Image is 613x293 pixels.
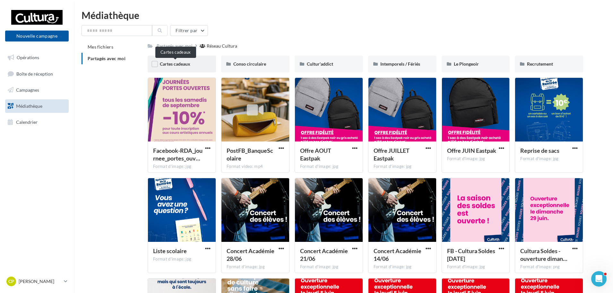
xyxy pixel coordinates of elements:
a: Opérations [4,51,70,64]
span: Campagnes [16,87,39,93]
span: Facebook-RDA_journee_portes_ouvertes [153,147,203,162]
div: Format d'image: jpg [447,264,505,270]
div: Format video: mp4 [227,164,284,169]
span: Médiathèque [16,103,42,109]
span: Concert Académie 14/06 [374,247,421,262]
a: Médiathèque [4,99,70,113]
span: Offre JUILLET Eastpak [374,147,410,162]
div: Format d'image: jpg [374,264,431,270]
div: Cartes cadeaux [155,47,196,58]
span: FB - Cultura Soldes juin 2025 [447,247,495,262]
button: Nouvelle campagne [5,31,69,41]
div: Format d'image: jpg [374,164,431,169]
div: Réseau Cultura [207,43,237,49]
span: Conso circulaire [233,61,266,67]
div: Partagés avec moi [157,43,193,49]
span: Concert Académie 21/06 [300,247,348,262]
span: Cartes cadeaux [160,61,190,67]
span: Partagés avec moi [88,56,125,61]
span: Offre JUIN Eastpak [447,147,496,154]
span: Cultur'addict [307,61,333,67]
div: Format d'image: jpg [153,256,211,262]
div: Médiathèque [82,10,605,20]
div: Format d'image: jpg [300,264,358,270]
span: Recrutement [527,61,553,67]
span: Reprise de sacs [520,147,559,154]
a: Campagnes [4,83,70,97]
span: Mes fichiers [88,44,113,50]
iframe: Intercom live chat [591,271,607,287]
div: Format d'image: jpg [447,156,505,162]
div: Format d'image: jpg [227,264,284,270]
span: Le Plongeoir [454,61,479,67]
a: Boîte de réception [4,67,70,81]
p: [PERSON_NAME] [19,278,61,285]
button: Filtrer par [170,25,208,36]
span: CP [8,278,14,285]
span: Intemporels / Fériés [380,61,420,67]
span: PostFB_BanqueScolaire [227,147,273,162]
span: Liste scolaire [153,247,187,254]
span: Offre AOUT Eastpak [300,147,331,162]
span: Boîte de réception [16,71,53,76]
span: Concert Académie 28/06 [227,247,274,262]
span: Cultura Soldes - ouverture dimanche [520,247,567,262]
span: Opérations [17,55,39,60]
div: Format d'image: jpg [520,156,578,162]
div: Format d'image: png [520,264,578,270]
div: Format d'image: jpg [300,164,358,169]
span: Calendrier [16,119,38,124]
div: Format d'image: jpg [153,164,211,169]
a: CP [PERSON_NAME] [5,275,69,288]
a: Calendrier [4,115,70,129]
